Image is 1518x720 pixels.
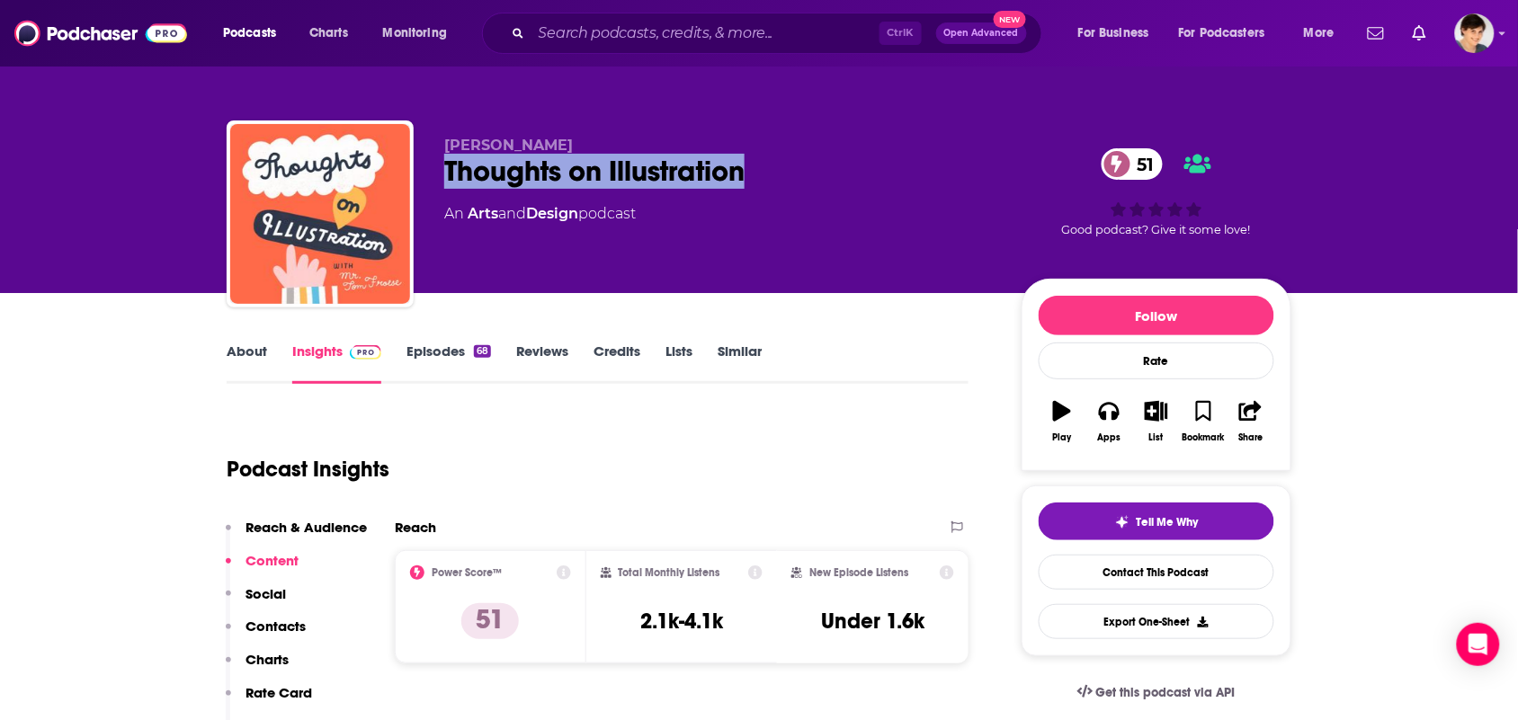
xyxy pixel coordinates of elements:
[1039,342,1274,379] div: Rate
[246,684,312,701] p: Rate Card
[821,608,924,635] h3: Under 1.6k
[223,21,276,46] span: Podcasts
[230,124,410,304] img: Thoughts on Illustration
[406,342,491,384] a: Episodes68
[1085,389,1132,454] button: Apps
[1078,21,1149,46] span: For Business
[226,651,289,684] button: Charts
[718,342,762,384] a: Similar
[246,519,367,536] p: Reach & Audience
[298,19,359,48] a: Charts
[1361,18,1391,49] a: Show notifications dropdown
[1137,515,1199,529] span: Tell Me Why
[246,651,289,668] p: Charts
[640,608,723,635] h3: 2.1k-4.1k
[1291,19,1357,48] button: open menu
[1039,555,1274,590] a: Contact This Podcast
[1455,13,1495,53] img: User Profile
[1406,18,1433,49] a: Show notifications dropdown
[1063,671,1250,715] a: Get this podcast via API
[1167,19,1291,48] button: open menu
[210,19,299,48] button: open menu
[1098,432,1121,443] div: Apps
[1238,432,1263,443] div: Share
[1133,389,1180,454] button: List
[1062,223,1251,236] span: Good podcast? Give it some love!
[936,22,1027,44] button: Open AdvancedNew
[226,618,306,651] button: Contacts
[444,203,636,225] div: An podcast
[1455,13,1495,53] button: Show profile menu
[594,342,640,384] a: Credits
[531,19,880,48] input: Search podcasts, credits, & more...
[809,566,908,579] h2: New Episode Listens
[350,345,381,360] img: Podchaser Pro
[1180,389,1227,454] button: Bookmark
[1183,432,1225,443] div: Bookmark
[665,342,692,384] a: Lists
[383,21,447,46] span: Monitoring
[1457,623,1500,666] div: Open Intercom Messenger
[1115,515,1130,529] img: tell me why sparkle
[226,585,286,618] button: Social
[619,566,720,579] h2: Total Monthly Listens
[227,342,267,384] a: About
[880,22,922,45] span: Ctrl K
[1039,502,1274,540] button: tell me why sparkleTell Me Why
[499,13,1059,54] div: Search podcasts, credits, & more...
[246,585,286,602] p: Social
[246,618,306,635] p: Contacts
[226,684,312,717] button: Rate Card
[1022,137,1291,248] div: 51Good podcast? Give it some love!
[292,342,381,384] a: InsightsPodchaser Pro
[1149,432,1164,443] div: List
[1096,685,1236,700] span: Get this podcast via API
[516,342,568,384] a: Reviews
[1053,432,1072,443] div: Play
[227,456,389,483] h1: Podcast Insights
[1039,604,1274,639] button: Export One-Sheet
[526,205,578,222] a: Design
[1066,19,1172,48] button: open menu
[226,552,299,585] button: Content
[1120,148,1164,180] span: 51
[432,566,502,579] h2: Power Score™
[246,552,299,569] p: Content
[309,21,348,46] span: Charts
[444,137,573,154] span: [PERSON_NAME]
[14,16,187,50] img: Podchaser - Follow, Share and Rate Podcasts
[498,205,526,222] span: and
[395,519,436,536] h2: Reach
[1102,148,1164,180] a: 51
[226,519,367,552] button: Reach & Audience
[1179,21,1265,46] span: For Podcasters
[1039,389,1085,454] button: Play
[474,345,491,358] div: 68
[468,205,498,222] a: Arts
[371,19,470,48] button: open menu
[1304,21,1335,46] span: More
[944,29,1019,38] span: Open Advanced
[1455,13,1495,53] span: Logged in as bethwouldknow
[994,11,1026,28] span: New
[1039,296,1274,335] button: Follow
[1228,389,1274,454] button: Share
[461,603,519,639] p: 51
